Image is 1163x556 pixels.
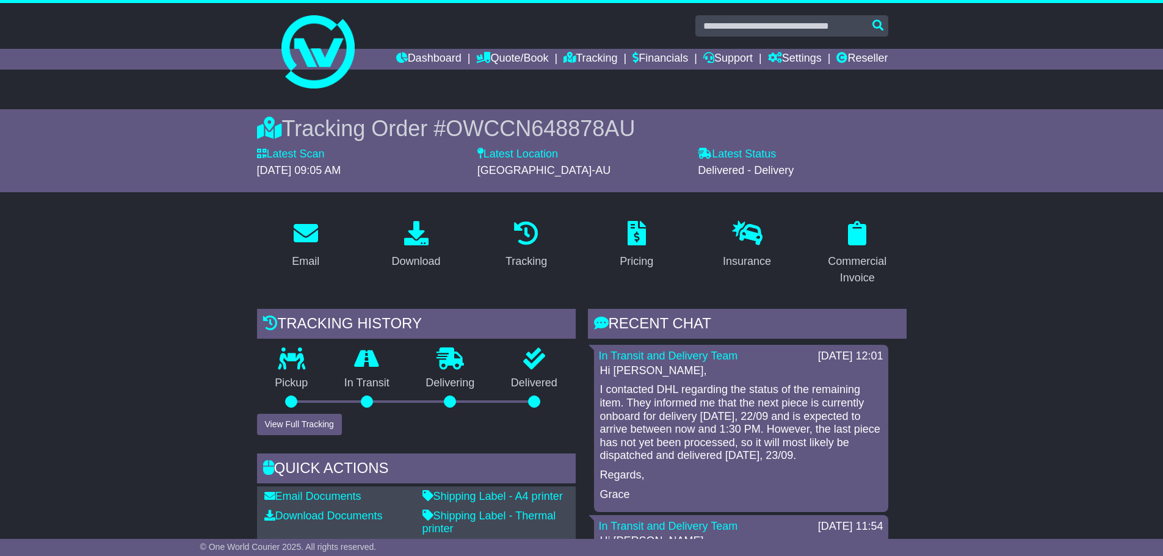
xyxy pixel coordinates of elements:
[257,115,907,142] div: Tracking Order #
[612,217,661,274] a: Pricing
[493,377,576,390] p: Delivered
[715,217,779,274] a: Insurance
[600,383,882,463] p: I contacted DHL regarding the status of the remaining item. They informed me that the next piece ...
[703,49,753,70] a: Support
[264,510,383,522] a: Download Documents
[632,49,688,70] a: Financials
[600,364,882,378] p: Hi [PERSON_NAME],
[257,453,576,486] div: Quick Actions
[620,253,653,270] div: Pricing
[599,520,738,532] a: In Transit and Delivery Team
[818,350,883,363] div: [DATE] 12:01
[391,253,440,270] div: Download
[498,217,555,274] a: Tracking
[599,350,738,362] a: In Transit and Delivery Team
[408,377,493,390] p: Delivering
[477,148,558,161] label: Latest Location
[698,164,794,176] span: Delivered - Delivery
[836,49,888,70] a: Reseller
[396,49,462,70] a: Dashboard
[257,164,341,176] span: [DATE] 09:05 AM
[422,510,556,535] a: Shipping Label - Thermal printer
[476,49,548,70] a: Quote/Book
[383,217,448,274] a: Download
[264,490,361,502] a: Email Documents
[816,253,899,286] div: Commercial Invoice
[723,253,771,270] div: Insurance
[563,49,617,70] a: Tracking
[600,535,882,548] p: Hi [PERSON_NAME],
[477,164,610,176] span: [GEOGRAPHIC_DATA]-AU
[257,309,576,342] div: Tracking history
[257,148,325,161] label: Latest Scan
[257,414,342,435] button: View Full Tracking
[600,488,882,502] p: Grace
[422,490,563,502] a: Shipping Label - A4 printer
[292,253,319,270] div: Email
[588,309,907,342] div: RECENT CHAT
[808,217,907,291] a: Commercial Invoice
[600,469,882,482] p: Regards,
[326,377,408,390] p: In Transit
[446,116,635,141] span: OWCCN648878AU
[200,542,377,552] span: © One World Courier 2025. All rights reserved.
[768,49,822,70] a: Settings
[818,520,883,533] div: [DATE] 11:54
[698,148,776,161] label: Latest Status
[284,217,327,274] a: Email
[505,253,547,270] div: Tracking
[257,377,327,390] p: Pickup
